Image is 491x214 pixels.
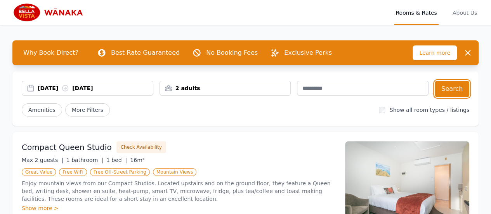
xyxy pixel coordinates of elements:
[66,157,103,163] span: 1 bathroom |
[59,168,87,176] span: Free WiFi
[116,141,166,153] button: Check Availability
[22,142,112,153] h3: Compact Queen Studio
[130,157,144,163] span: 16m²
[206,48,258,57] p: No Booking Fees
[22,179,336,203] p: Enjoy mountain views from our Compact Studios. Located upstairs and on the ground floor, they fea...
[90,168,150,176] span: Free Off-Street Parking
[284,48,332,57] p: Exclusive Perks
[22,204,336,212] div: Show more >
[65,103,110,117] span: More Filters
[106,157,127,163] span: 1 bed |
[413,45,457,60] span: Learn more
[22,157,63,163] span: Max 2 guests |
[38,84,153,92] div: [DATE] [DATE]
[22,168,56,176] span: Great Value
[153,168,196,176] span: Mountain Views
[160,84,291,92] div: 2 adults
[17,45,85,61] span: Why Book Direct?
[111,48,180,57] p: Best Rate Guaranteed
[22,103,62,117] button: Amenities
[435,81,469,97] button: Search
[390,107,469,113] label: Show all room types / listings
[12,3,87,22] img: Bella Vista Wanaka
